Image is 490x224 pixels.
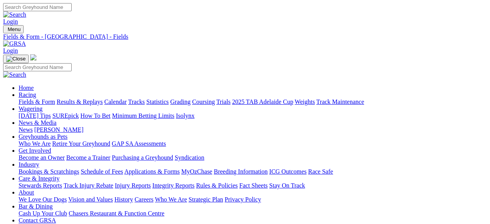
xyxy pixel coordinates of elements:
[3,71,26,78] img: Search
[155,196,187,203] a: Who We Are
[232,98,293,105] a: 2025 TAB Adelaide Cup
[19,196,67,203] a: We Love Our Dogs
[3,25,24,33] button: Toggle navigation
[3,18,18,25] a: Login
[196,182,238,189] a: Rules & Policies
[57,98,103,105] a: Results & Replays
[115,182,151,189] a: Injury Reports
[19,161,39,168] a: Industry
[3,63,72,71] input: Search
[19,119,57,126] a: News & Media
[19,84,34,91] a: Home
[269,168,306,175] a: ICG Outcomes
[3,55,29,63] button: Toggle navigation
[189,196,223,203] a: Strategic Plan
[19,112,51,119] a: [DATE] Tips
[19,140,51,147] a: Who We Are
[316,98,364,105] a: Track Maintenance
[19,196,487,203] div: About
[3,11,26,18] img: Search
[175,154,204,161] a: Syndication
[52,140,110,147] a: Retire Your Greyhound
[19,140,487,147] div: Greyhounds as Pets
[68,196,113,203] a: Vision and Values
[295,98,315,105] a: Weights
[19,105,43,112] a: Wagering
[181,168,212,175] a: MyOzChase
[112,140,166,147] a: GAP SA Assessments
[170,98,191,105] a: Grading
[19,168,487,175] div: Industry
[19,154,65,161] a: Become an Owner
[19,217,56,224] a: Contact GRSA
[19,91,36,98] a: Racing
[124,168,180,175] a: Applications & Forms
[81,168,123,175] a: Schedule of Fees
[19,175,60,182] a: Care & Integrity
[308,168,333,175] a: Race Safe
[19,98,487,105] div: Racing
[3,47,18,54] a: Login
[19,210,67,217] a: Cash Up Your Club
[19,189,34,196] a: About
[112,154,173,161] a: Purchasing a Greyhound
[19,112,487,119] div: Wagering
[134,196,153,203] a: Careers
[239,182,268,189] a: Fact Sheets
[19,210,487,217] div: Bar & Dining
[225,196,261,203] a: Privacy Policy
[3,33,487,40] a: Fields & Form - [GEOGRAPHIC_DATA] - Fields
[214,168,268,175] a: Breeding Information
[52,112,79,119] a: SUREpick
[19,126,487,133] div: News & Media
[216,98,230,105] a: Trials
[152,182,194,189] a: Integrity Reports
[19,98,55,105] a: Fields & Form
[104,98,127,105] a: Calendar
[3,3,72,11] input: Search
[128,98,145,105] a: Tracks
[19,147,51,154] a: Get Involved
[146,98,169,105] a: Statistics
[66,154,110,161] a: Become a Trainer
[81,112,111,119] a: How To Bet
[176,112,194,119] a: Isolynx
[69,210,164,217] a: Chasers Restaurant & Function Centre
[30,54,36,60] img: logo-grsa-white.png
[8,26,21,32] span: Menu
[19,154,487,161] div: Get Involved
[19,182,487,189] div: Care & Integrity
[64,182,113,189] a: Track Injury Rebate
[192,98,215,105] a: Coursing
[34,126,83,133] a: [PERSON_NAME]
[112,112,174,119] a: Minimum Betting Limits
[6,56,26,62] img: Close
[19,203,53,210] a: Bar & Dining
[114,196,133,203] a: History
[19,133,67,140] a: Greyhounds as Pets
[269,182,305,189] a: Stay On Track
[19,168,79,175] a: Bookings & Scratchings
[19,182,62,189] a: Stewards Reports
[3,40,26,47] img: GRSA
[19,126,33,133] a: News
